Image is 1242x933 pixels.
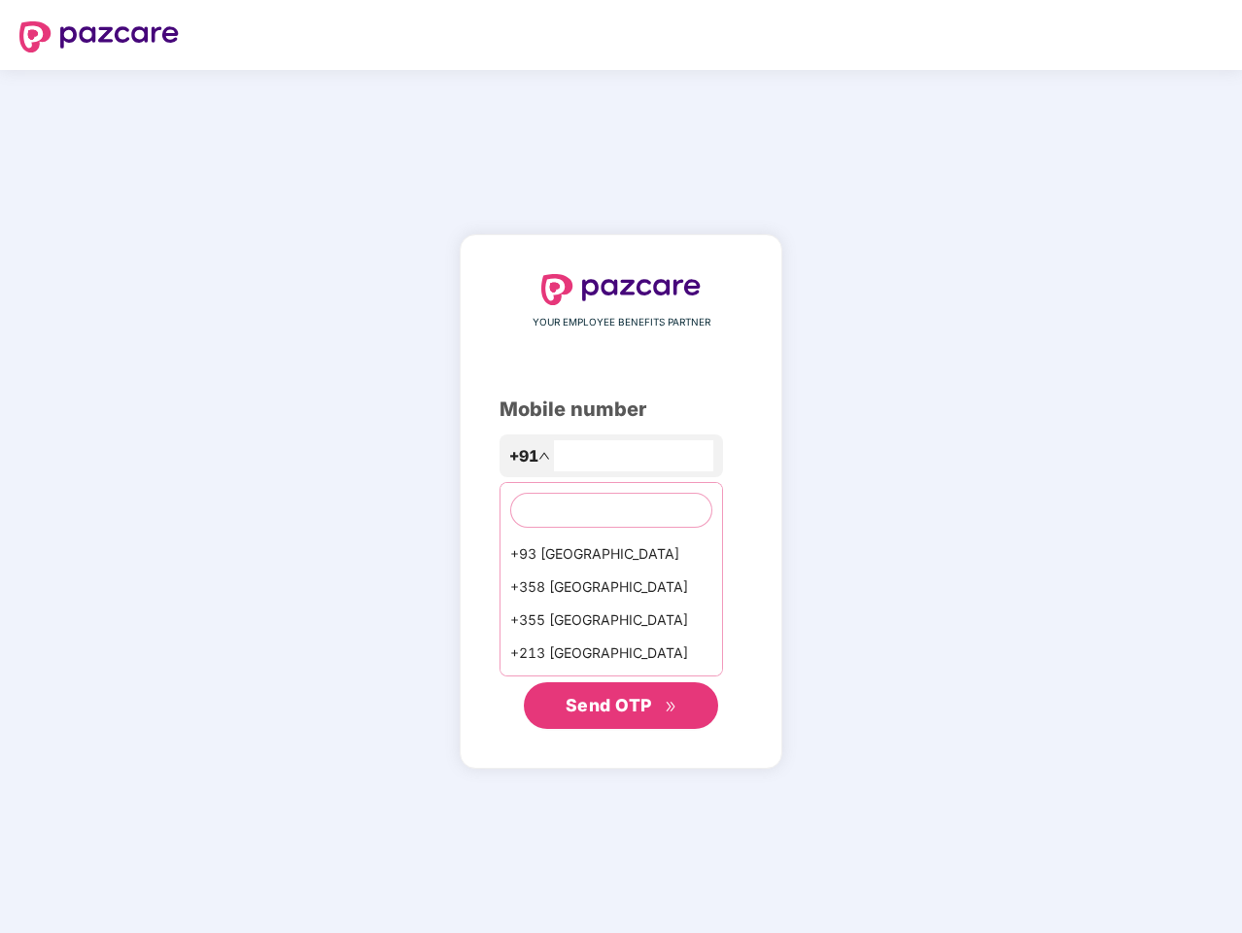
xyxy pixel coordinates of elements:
div: +358 [GEOGRAPHIC_DATA] [500,570,722,604]
img: logo [541,274,701,305]
div: +93 [GEOGRAPHIC_DATA] [500,537,722,570]
span: YOUR EMPLOYEE BENEFITS PARTNER [533,315,710,330]
span: double-right [665,701,677,713]
img: logo [19,21,179,52]
div: +355 [GEOGRAPHIC_DATA] [500,604,722,637]
div: +213 [GEOGRAPHIC_DATA] [500,637,722,670]
span: Send OTP [566,695,652,715]
div: +1684 AmericanSamoa [500,670,722,703]
span: up [538,450,550,462]
button: Send OTPdouble-right [524,682,718,729]
div: Mobile number [500,395,742,425]
span: +91 [509,444,538,468]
